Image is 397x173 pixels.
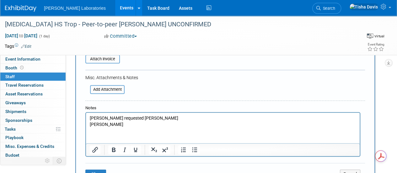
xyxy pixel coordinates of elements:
span: Booth [5,65,25,70]
span: Booth not reserved yet [19,65,25,70]
button: Numbered list [178,145,189,154]
span: Budget [5,153,19,158]
a: Event Information [0,55,66,63]
span: Asset Reservations [5,91,43,96]
iframe: Rich Text Area [86,113,360,143]
span: Shipments [5,109,26,114]
button: Committed [102,33,139,40]
span: to [18,33,24,38]
a: Budget [0,151,66,159]
button: Underline [130,145,141,154]
a: Asset Reservations [0,90,66,98]
span: Tasks [5,127,16,132]
img: ExhibitDay [5,5,36,12]
a: Tasks [0,125,66,133]
a: Edit [21,44,31,49]
span: Event Information [5,57,40,62]
img: Tisha Davis [349,3,378,10]
span: Giveaways [5,100,26,105]
a: Misc. Expenses & Credits [0,142,66,151]
div: Virtual [374,34,384,39]
td: Personalize Event Tab Strip [42,157,53,165]
span: Staff [5,74,15,79]
a: Travel Reservations [0,81,66,89]
span: [PERSON_NAME] Laboratories [44,6,106,11]
button: Insert/edit link [90,145,100,154]
div: Event Format [367,33,384,39]
div: Event Format [329,33,384,42]
td: Tags [5,43,31,49]
button: Bold [108,145,119,154]
a: Search [312,3,341,14]
a: Shipments [0,107,66,116]
a: Sponsorships [0,116,66,125]
div: Misc. Attachments & Notes [85,74,365,81]
img: Format-Virtual.png [367,34,373,39]
span: (1 day) [39,34,50,38]
td: Toggle Event Tabs [53,157,66,165]
span: Sponsorships [5,118,32,123]
button: Italic [119,145,130,154]
span: [DATE] [DATE] [5,33,38,39]
span: Travel Reservations [5,83,44,88]
button: Bullet list [189,145,200,154]
a: Booth [0,64,66,72]
div: Event Rating [367,43,384,46]
a: Playbook [0,133,66,142]
a: Giveaways [0,99,66,107]
div: [MEDICAL_DATA] HS Trop - Peer-to-peer [PERSON_NAME] UNCONFIRMED [3,19,352,30]
span: Misc. Expenses & Credits [5,144,54,149]
button: Subscript [149,145,159,154]
div: Notes [85,105,360,111]
a: Staff [0,73,66,81]
span: Search [321,6,335,11]
span: Playbook [5,135,24,140]
button: Superscript [160,145,170,154]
